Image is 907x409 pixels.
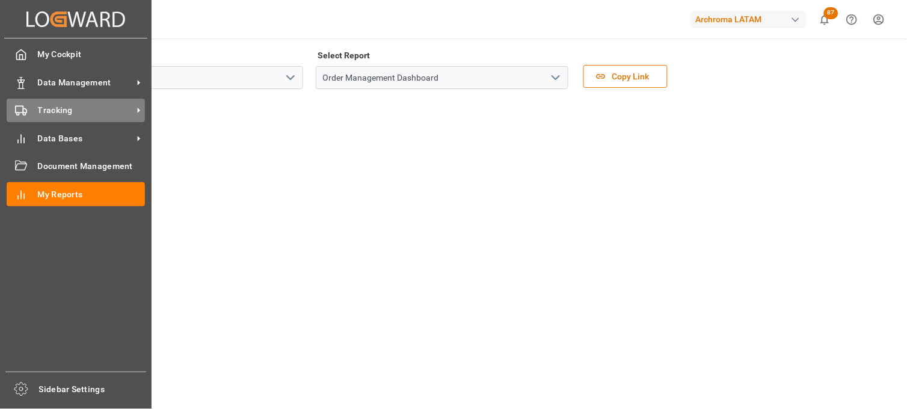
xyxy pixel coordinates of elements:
[691,8,811,31] button: Archroma LATAM
[316,66,568,89] input: Type to search/select
[7,155,145,178] a: Document Management
[7,182,145,206] a: My Reports
[606,70,656,83] span: Copy Link
[38,132,133,145] span: Data Bases
[546,69,564,87] button: open menu
[691,11,807,28] div: Archroma LATAM
[38,48,146,61] span: My Cockpit
[7,43,145,66] a: My Cockpit
[51,66,303,89] input: Type to search/select
[38,104,133,117] span: Tracking
[38,188,146,201] span: My Reports
[39,383,147,396] span: Sidebar Settings
[281,69,299,87] button: open menu
[583,65,668,88] button: Copy Link
[824,7,838,19] span: 87
[811,6,838,33] button: show 87 new notifications
[38,76,133,89] span: Data Management
[316,47,372,64] label: Select Report
[38,160,146,173] span: Document Management
[838,6,865,33] button: Help Center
